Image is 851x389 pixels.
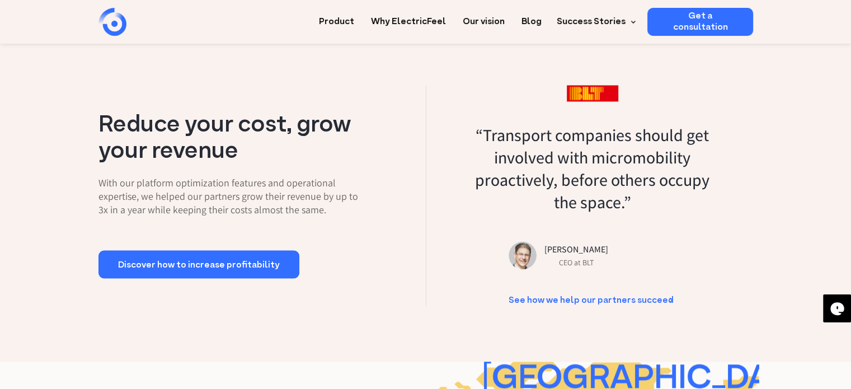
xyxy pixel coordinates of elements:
[544,243,608,256] div: [PERSON_NAME]
[42,44,96,65] input: Submit
[98,250,299,278] a: Discover how to increase profitability
[509,294,676,306] a: See how we help our partners succeed
[319,8,354,29] a: Product
[777,315,835,373] iframe: Chatbot
[521,8,542,29] a: Blog
[550,8,639,36] div: Success Stories
[647,8,753,36] a: Get a consultation
[463,8,505,29] a: Our vision
[557,15,626,29] div: Success Stories
[98,176,359,217] p: With our platform optimization features and operational expertise, we helped our partners grow th...
[432,101,753,236] blockquote: “Transport companies should get involved with micromobility proactively, before others occupy the...
[98,8,188,36] a: home
[98,113,359,165] h3: Reduce your cost, grow your revenue
[371,8,446,29] a: Why ElectricFeel
[544,256,608,268] div: CEO at BLT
